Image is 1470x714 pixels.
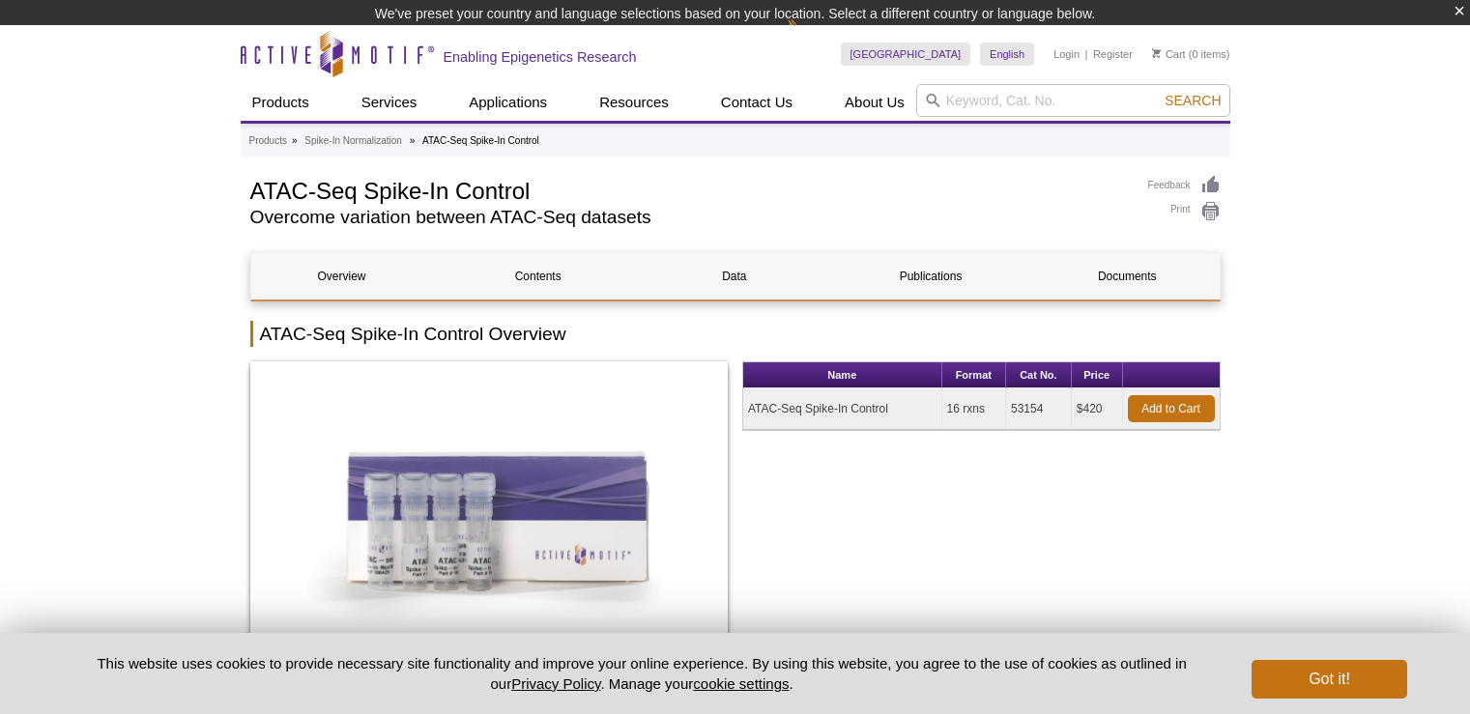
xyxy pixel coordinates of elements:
[833,84,916,121] a: About Us
[1148,201,1221,222] a: Print
[304,132,402,150] a: Spike-In Normalization
[511,675,600,692] a: Privacy Policy
[693,675,789,692] button: cookie settings
[64,653,1221,694] p: This website uses cookies to provide necessary site functionality and improve your online experie...
[1252,660,1406,699] button: Got it!
[1152,43,1230,66] li: (0 items)
[444,48,637,66] h2: Enabling Epigenetics Research
[644,253,825,300] a: Data
[942,388,1006,430] td: 16 rxns
[447,253,629,300] a: Contents
[249,132,287,150] a: Products
[1006,388,1072,430] td: 53154
[1006,362,1072,388] th: Cat No.
[457,84,559,121] a: Applications
[1148,175,1221,196] a: Feedback
[841,43,971,66] a: [GEOGRAPHIC_DATA]
[709,84,804,121] a: Contact Us
[743,362,942,388] th: Name
[942,362,1006,388] th: Format
[1159,92,1226,109] button: Search
[292,135,298,146] li: »
[980,43,1034,66] a: English
[250,209,1129,226] h2: Overcome variation between ATAC-Seq datasets
[1036,253,1218,300] a: Documents
[1128,395,1215,422] a: Add to Cart
[588,84,680,121] a: Resources
[1093,47,1133,61] a: Register
[1053,47,1080,61] a: Login
[787,14,838,60] img: Change Here
[1152,47,1186,61] a: Cart
[250,321,1221,347] h2: ATAC-Seq Spike-In Control Overview
[422,135,539,146] li: ATAC-Seq Spike-In Control
[250,175,1129,204] h1: ATAC-Seq Spike-In Control
[1152,48,1161,58] img: Your Cart
[840,253,1022,300] a: Publications
[1165,93,1221,108] span: Search
[350,84,429,121] a: Services
[743,388,942,430] td: ATAC-Seq Spike-In Control
[410,135,416,146] li: »
[1085,43,1088,66] li: |
[916,84,1230,117] input: Keyword, Cat. No.
[251,253,433,300] a: Overview
[250,361,729,680] img: ATAC-Seq Spike-In Control
[1072,388,1123,430] td: $420
[1072,362,1123,388] th: Price
[241,84,321,121] a: Products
